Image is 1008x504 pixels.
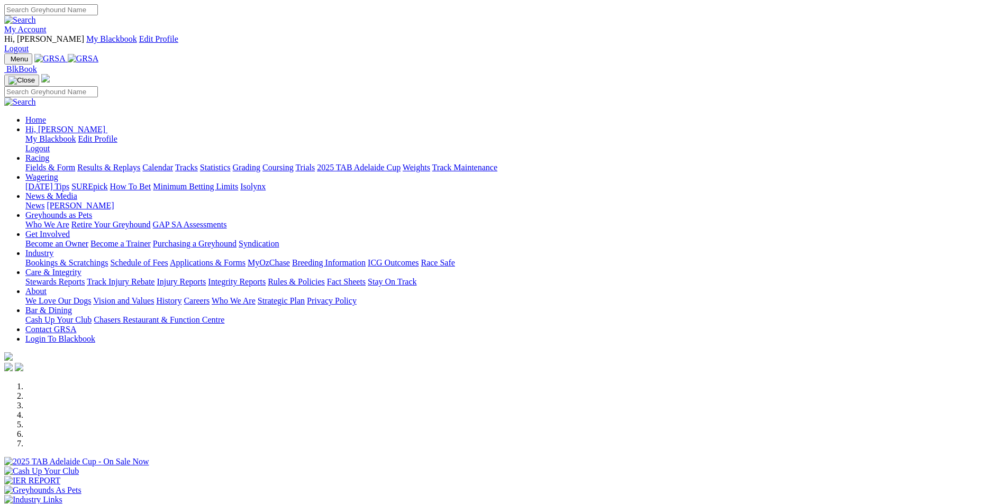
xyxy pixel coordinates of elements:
a: Fact Sheets [327,277,366,286]
a: About [25,287,47,296]
img: logo-grsa-white.png [41,74,50,83]
a: Bookings & Scratchings [25,258,108,267]
a: Home [25,115,46,124]
img: Search [4,97,36,107]
a: [PERSON_NAME] [47,201,114,210]
a: Care & Integrity [25,268,81,277]
a: ICG Outcomes [368,258,419,267]
div: Wagering [25,182,1004,191]
img: twitter.svg [15,363,23,371]
a: 2025 TAB Adelaide Cup [317,163,401,172]
a: My Account [4,25,47,34]
a: Isolynx [240,182,266,191]
a: Track Maintenance [432,163,497,172]
button: Toggle navigation [4,53,32,65]
span: Hi, [PERSON_NAME] [25,125,105,134]
a: Syndication [239,239,279,248]
a: Applications & Forms [170,258,246,267]
a: Race Safe [421,258,455,267]
a: Login To Blackbook [25,334,95,343]
a: Become an Owner [25,239,88,248]
img: logo-grsa-white.png [4,352,13,361]
img: facebook.svg [4,363,13,371]
a: Statistics [200,163,231,172]
a: Who We Are [25,220,69,229]
a: Integrity Reports [208,277,266,286]
button: Toggle navigation [4,75,39,86]
a: How To Bet [110,182,151,191]
a: Breeding Information [292,258,366,267]
div: Get Involved [25,239,1004,249]
input: Search [4,86,98,97]
a: MyOzChase [248,258,290,267]
a: Get Involved [25,230,70,239]
img: Search [4,15,36,25]
a: Results & Replays [77,163,140,172]
a: Weights [403,163,430,172]
img: Close [8,76,35,85]
a: Privacy Policy [307,296,357,305]
a: Fields & Form [25,163,75,172]
span: Hi, [PERSON_NAME] [4,34,84,43]
div: Greyhounds as Pets [25,220,1004,230]
a: Chasers Restaurant & Function Centre [94,315,224,324]
a: History [156,296,181,305]
a: Trials [295,163,315,172]
a: Bar & Dining [25,306,72,315]
img: IER REPORT [4,476,60,485]
a: Coursing [262,163,294,172]
a: Track Injury Rebate [87,277,155,286]
input: Search [4,4,98,15]
div: Hi, [PERSON_NAME] [25,134,1004,153]
div: My Account [4,34,1004,53]
a: Contact GRSA [25,325,76,334]
a: Logout [25,144,50,153]
a: Logout [4,44,29,53]
a: Edit Profile [139,34,178,43]
a: Edit Profile [78,134,117,143]
div: Racing [25,163,1004,172]
a: Retire Your Greyhound [71,220,151,229]
a: My Blackbook [86,34,137,43]
a: Vision and Values [93,296,154,305]
a: Stay On Track [368,277,416,286]
a: Injury Reports [157,277,206,286]
a: We Love Our Dogs [25,296,91,305]
div: Care & Integrity [25,277,1004,287]
img: 2025 TAB Adelaide Cup - On Sale Now [4,457,149,466]
a: Industry [25,249,53,258]
a: [DATE] Tips [25,182,69,191]
a: Minimum Betting Limits [153,182,238,191]
a: News & Media [25,191,77,200]
img: Cash Up Your Club [4,466,79,476]
img: Greyhounds As Pets [4,485,81,495]
a: News [25,201,44,210]
a: Cash Up Your Club [25,315,92,324]
a: Hi, [PERSON_NAME] [25,125,107,134]
a: SUREpick [71,182,107,191]
a: Wagering [25,172,58,181]
span: BlkBook [6,65,37,74]
img: GRSA [68,54,99,63]
a: Racing [25,153,49,162]
img: GRSA [34,54,66,63]
div: Bar & Dining [25,315,1004,325]
a: Grading [233,163,260,172]
a: Rules & Policies [268,277,325,286]
a: Stewards Reports [25,277,85,286]
a: Become a Trainer [90,239,151,248]
a: GAP SA Assessments [153,220,227,229]
a: BlkBook [4,65,37,74]
a: My Blackbook [25,134,76,143]
span: Menu [11,55,28,63]
a: Strategic Plan [258,296,305,305]
a: Greyhounds as Pets [25,210,92,219]
div: About [25,296,1004,306]
a: Careers [184,296,210,305]
a: Who We Are [212,296,256,305]
a: Purchasing a Greyhound [153,239,237,248]
a: Calendar [142,163,173,172]
div: Industry [25,258,1004,268]
a: Schedule of Fees [110,258,168,267]
div: News & Media [25,201,1004,210]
